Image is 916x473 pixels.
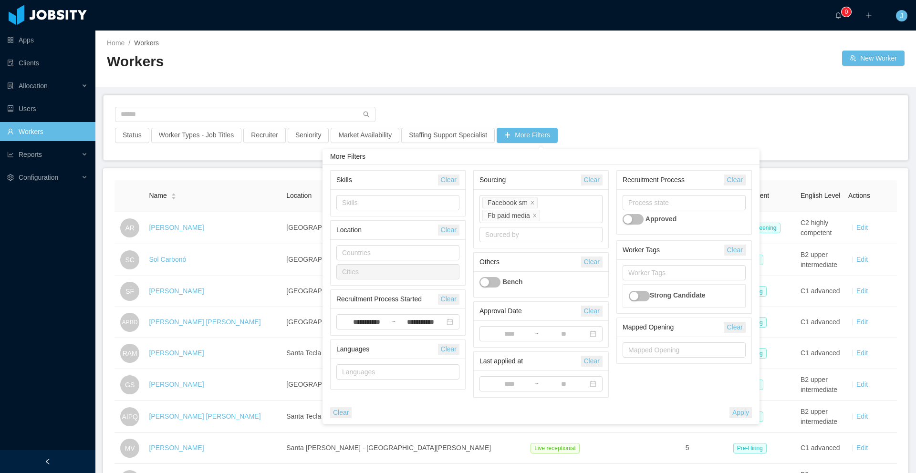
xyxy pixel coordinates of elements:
[682,433,729,464] td: 5
[479,171,581,189] div: Sourcing
[171,192,176,195] i: icon: caret-up
[856,380,868,388] a: Edit
[342,248,449,257] div: Countries
[479,302,581,320] div: Approval Date
[645,215,677,223] strong: Approved
[479,253,581,271] div: Others
[628,345,736,355] div: Mapped Opening
[331,128,399,143] button: Market Availability
[282,212,527,244] td: [GEOGRAPHIC_DATA] - [GEOGRAPHIC_DATA]
[149,318,260,326] a: [PERSON_NAME] [PERSON_NAME]
[581,175,603,185] button: Clear
[488,210,530,221] div: Fb paid media
[797,212,844,244] td: C2 highly competent
[171,192,177,198] div: Sort
[797,244,844,276] td: B2 upper intermediate
[125,375,135,394] span: GS
[282,244,527,276] td: [GEOGRAPHIC_DATA] - [GEOGRAPHIC_DATA]
[856,349,868,357] a: Edit
[488,197,528,208] div: Facebook sm
[7,31,88,50] a: icon: appstoreApps
[336,290,438,308] div: Recruitment Process Started
[330,407,352,418] button: Clear
[650,291,706,299] strong: Strong Candidate
[342,198,449,207] div: Skills
[856,256,868,263] a: Edit
[842,7,851,17] sup: 0
[122,407,137,426] span: AIPQ
[797,433,844,464] td: C1 advanced
[171,195,176,198] i: icon: caret-down
[282,276,527,307] td: [GEOGRAPHIC_DATA] - [GEOGRAPHIC_DATA]
[122,314,138,330] span: APBD
[797,307,844,338] td: C1 advanced
[530,200,535,206] i: icon: close
[842,51,905,66] button: icon: usergroup-addNew Worker
[243,128,286,143] button: Recruiter
[149,444,204,452] a: [PERSON_NAME]
[438,225,459,236] button: Clear
[623,171,724,189] div: Recruitment Process
[336,171,438,189] div: Skills
[7,82,14,89] i: icon: solution
[801,192,840,199] span: English Level
[336,340,438,358] div: Languages
[724,175,745,185] button: Clear
[125,250,134,269] span: SC
[724,322,745,333] button: Clear
[336,221,438,239] div: Location
[282,401,527,433] td: Santa Tecla - [GEOGRAPHIC_DATA]
[438,175,459,185] button: Clear
[288,128,329,143] button: Seniority
[19,82,48,90] span: Allocation
[125,439,135,458] span: MV
[149,349,204,357] a: [PERSON_NAME]
[7,174,14,181] i: icon: setting
[479,352,581,370] div: Last applied at
[628,198,736,207] div: Process state
[532,213,537,219] i: icon: close
[497,128,558,143] button: icon: plusMore Filters
[125,282,134,301] span: SF
[7,53,88,72] a: icon: auditClients
[482,210,540,221] li: Fb paid media
[485,230,593,239] div: Sourced by
[7,122,88,141] a: icon: userWorkers
[7,151,14,158] i: icon: line-chart
[149,412,260,420] a: [PERSON_NAME] [PERSON_NAME]
[724,245,745,256] button: Clear
[282,307,527,338] td: [GEOGRAPHIC_DATA] - [GEOGRAPHIC_DATA]
[856,444,868,452] a: Edit
[323,149,760,165] div: More Filters
[438,294,459,305] button: Clear
[531,443,580,453] span: Live receptionist
[107,39,125,47] a: Home
[729,407,752,418] button: Apply
[797,401,844,433] td: B2 upper intermediate
[149,224,204,231] a: [PERSON_NAME]
[590,380,596,387] i: icon: calendar
[282,433,527,464] td: Santa [PERSON_NAME] - [GEOGRAPHIC_DATA][PERSON_NAME]
[482,197,538,208] li: Facebook sm
[282,338,527,369] td: Santa Tecla - [GEOGRAPHIC_DATA]
[149,380,204,388] a: [PERSON_NAME]
[115,128,149,143] button: Status
[797,338,844,369] td: C1 advanced
[286,192,312,199] span: Location
[128,39,130,47] span: /
[590,330,596,337] i: icon: calendar
[438,344,459,355] button: Clear
[342,267,449,277] div: Cities
[835,12,842,19] i: icon: bell
[797,276,844,307] td: C1 advanced
[19,151,42,158] span: Reports
[581,257,603,267] button: Clear
[581,306,603,317] button: Clear
[900,10,904,21] span: J
[149,256,186,263] a: Sol Carbonó
[733,444,770,452] a: Pre-Hiring
[733,443,767,453] span: Pre-Hiring
[107,52,506,72] h2: Workers
[7,99,88,118] a: icon: robotUsers
[149,287,204,295] a: [PERSON_NAME]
